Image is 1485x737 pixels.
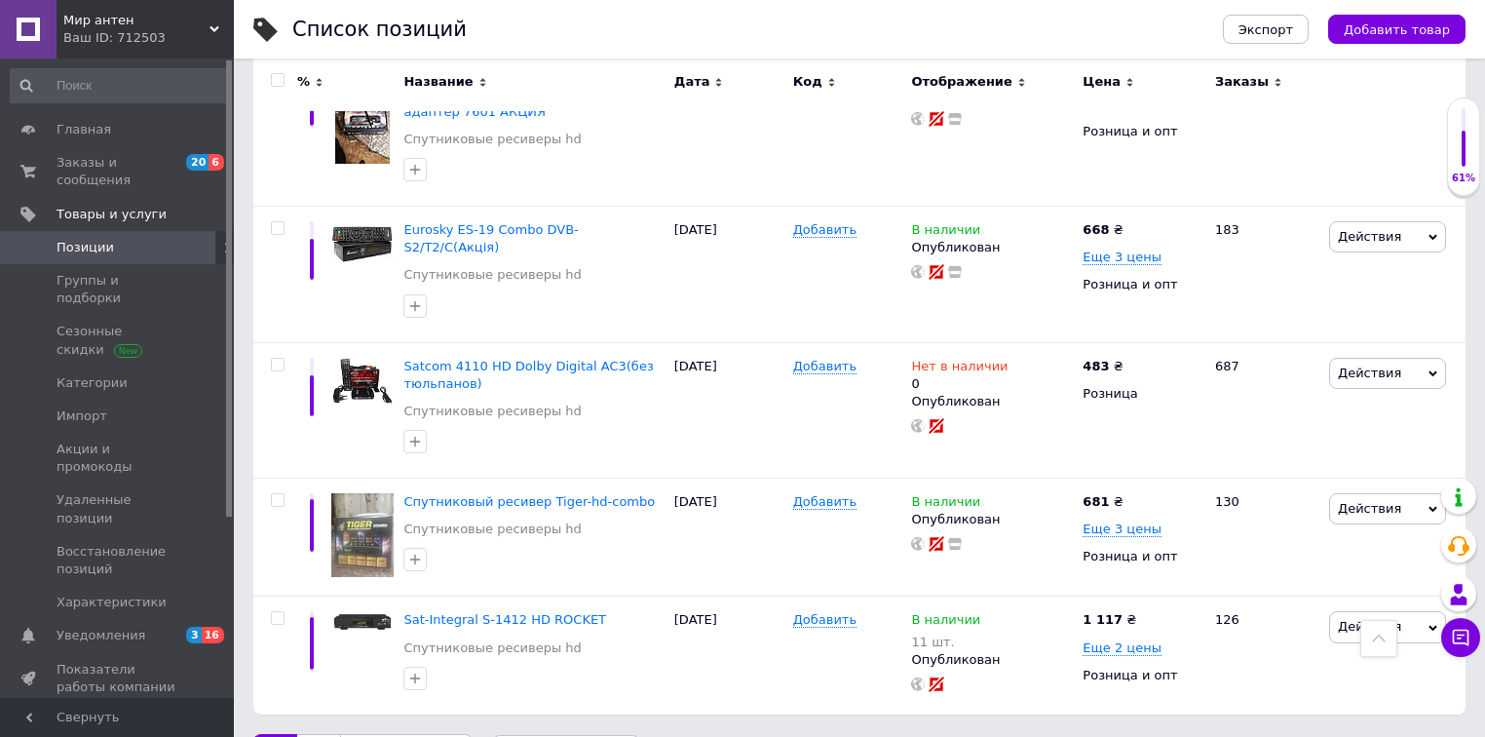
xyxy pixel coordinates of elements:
[403,640,581,657] a: Спутниковые ресиверы hd
[403,403,581,420] a: Спутниковые ресиверы hd
[335,67,390,164] img: Спутниковій ресивер Sat-Integral S-1228 HD HEAVY METAL+вайфай адаптер 7601 АКЦИЯ
[403,612,606,627] a: Sat-Integral S-1412 HD ROCKET
[1238,22,1293,37] span: Экспорт
[793,73,822,91] span: Код
[1203,597,1324,715] div: 126
[1448,172,1479,185] div: 61%
[57,121,111,138] span: Главная
[1083,612,1123,627] b: 1 117
[1083,222,1109,237] b: 668
[911,393,1073,410] div: Опубликован
[793,359,857,374] span: Добавить
[1328,15,1466,44] button: Добавить товар
[911,73,1011,91] span: Отображение
[1083,522,1161,537] span: Еще 3 цены
[911,239,1073,256] div: Опубликован
[1083,221,1123,239] div: ₴
[1083,73,1121,91] span: Цена
[57,543,180,578] span: Восстановление позиций
[10,68,230,103] input: Поиск
[1223,15,1309,44] button: Экспорт
[911,222,980,243] span: В наличии
[1338,619,1401,634] span: Действия
[57,272,180,307] span: Группы и подборки
[911,511,1073,528] div: Опубликован
[669,597,788,715] div: [DATE]
[57,627,145,644] span: Уведомления
[1215,73,1269,91] span: Заказы
[57,594,167,611] span: Характеристики
[57,374,128,392] span: Категории
[57,441,180,476] span: Акции и промокоды
[1083,640,1161,656] span: Еще 2 цены
[1344,22,1450,37] span: Добавить товар
[331,611,394,632] img: Sat-Integral S-1412 HD ROCKET
[1338,501,1401,516] span: Действия
[403,222,578,254] a: Eurosky ES-19 Combo DVB-S2/T2/C(Акція)
[911,612,980,633] span: В наличии
[1083,250,1161,265] span: Еще 3 цены
[911,494,980,515] span: В наличии
[1203,206,1324,342] div: 183
[403,131,581,148] a: Спутниковые ресиверы hd
[209,154,224,171] span: 6
[202,627,224,643] span: 16
[57,206,167,223] span: Товары и услуги
[403,68,640,118] a: Спутниковій ресивер Sat-Integral S-1228 HD HEAVY METAL+вайфай адаптер 7601 АКЦИЯ
[1083,667,1199,684] div: Розница и опт
[1083,493,1123,511] div: ₴
[1203,479,1324,597] div: 130
[793,494,857,510] span: Добавить
[57,239,114,256] span: Позиции
[57,407,107,425] span: Импорт
[1083,359,1109,373] b: 483
[63,29,234,47] div: Ваш ID: 712503
[669,342,788,479] div: [DATE]
[1083,358,1123,375] div: ₴
[1338,366,1401,380] span: Действия
[292,19,467,40] div: Список позиций
[1083,123,1199,140] div: Розница и опт
[1083,494,1109,509] b: 681
[403,494,655,509] a: Спутниковый ресивер Tiger-hd-combo
[186,154,209,171] span: 20
[403,73,473,91] span: Название
[297,73,310,91] span: %
[793,222,857,238] span: Добавить
[1083,385,1199,403] div: Розница
[57,154,180,189] span: Заказы и сообщения
[331,358,394,404] img: Satcom 4110 HD Dolby Digital AC3(без тюльпанов)
[57,323,180,358] span: Сезонные скидки
[403,521,581,538] a: Спутниковые ресиверы hd
[1083,548,1199,565] div: Розница и опт
[1083,611,1136,629] div: ₴
[674,73,710,91] span: Дата
[669,206,788,342] div: [DATE]
[1203,342,1324,479] div: 687
[911,358,1008,393] div: 0
[669,53,788,207] div: [DATE]
[911,651,1073,669] div: Опубликован
[186,627,202,643] span: 3
[331,221,394,263] img: Eurosky ES-19 Combo DVB-S2/T2/C(Акція)
[403,359,653,391] a: Satcom 4110 HD Dolby Digital AC3(без тюльпанов)
[911,635,980,649] div: 11 шт.
[63,12,209,29] span: Мир антен
[1338,229,1401,244] span: Действия
[1083,276,1199,293] div: Розница и опт
[331,493,394,577] img: Спутниковый ресивер Tiger-hd-combo
[1441,618,1480,657] button: Чат с покупателем
[403,266,581,284] a: Спутниковые ресиверы hd
[669,479,788,597] div: [DATE]
[793,612,857,628] span: Добавить
[57,661,180,696] span: Показатели работы компании
[57,491,180,526] span: Удаленные позиции
[911,359,1008,379] span: Нет в наличии
[1203,53,1324,207] div: 43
